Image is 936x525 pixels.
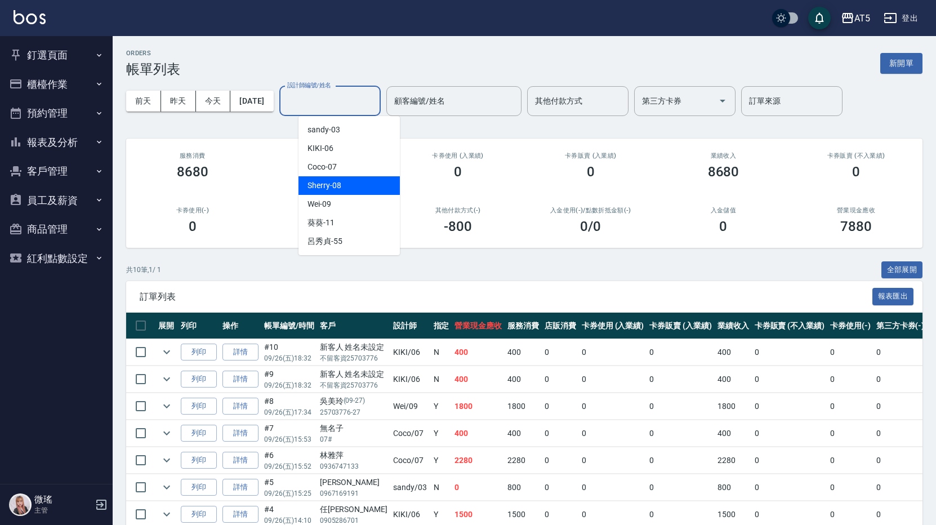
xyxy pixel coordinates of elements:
div: 林雅萍 [320,450,387,461]
td: 1800 [715,393,752,420]
h2: 入金儲值 [671,207,777,214]
td: 0 [873,420,928,447]
button: 報表及分析 [5,128,108,157]
th: 第三方卡券(-) [873,313,928,339]
th: 帳單編號/時間 [261,313,317,339]
td: 0 [873,393,928,420]
h3: 0 [719,219,727,234]
th: 卡券使用(-) [827,313,873,339]
td: 2280 [452,447,505,474]
td: 400 [452,339,505,366]
td: 0 [579,447,647,474]
a: 詳情 [222,506,258,523]
h2: 卡券使用(-) [140,207,246,214]
h2: 第三方卡券(-) [273,207,378,214]
span: KIKI -06 [307,143,333,154]
td: 0 [579,420,647,447]
h3: 0 [852,164,860,180]
td: KIKI /06 [390,366,431,393]
button: 預約管理 [5,99,108,128]
img: Logo [14,10,46,24]
h2: 營業現金應收 [803,207,909,214]
td: 0 [647,393,715,420]
td: 0 [752,474,827,501]
button: 前天 [126,91,161,112]
td: #10 [261,339,317,366]
p: 共 10 筆, 1 / 1 [126,265,161,275]
td: 0 [827,420,873,447]
button: Open [714,92,732,110]
td: 0 [752,393,827,420]
button: 報表匯出 [872,288,914,305]
button: AT5 [836,7,875,30]
td: 0 [647,339,715,366]
td: 400 [505,420,542,447]
span: 葵葵 -11 [307,217,335,229]
button: 列印 [181,452,217,469]
button: expand row [158,452,175,469]
span: 呂秀貞 -55 [307,235,342,247]
a: 報表匯出 [872,291,914,301]
h2: 卡券使用 (入業績) [405,152,511,159]
td: N [431,474,452,501]
td: 0 [873,447,928,474]
th: 列印 [178,313,220,339]
td: #8 [261,393,317,420]
p: 主管 [34,505,92,515]
td: Wei /09 [390,393,431,420]
button: 商品管理 [5,215,108,244]
th: 店販消費 [542,313,579,339]
td: Y [431,447,452,474]
p: 不留客資25703776 [320,353,387,363]
td: 0 [542,447,579,474]
a: 新開單 [880,57,922,68]
button: 列印 [181,344,217,361]
th: 設計師 [390,313,431,339]
a: 詳情 [222,344,258,361]
p: (09-27) [344,395,366,407]
a: 詳情 [222,452,258,469]
td: #5 [261,474,317,501]
td: N [431,366,452,393]
a: 詳情 [222,425,258,442]
button: 列印 [181,398,217,415]
td: KIKI /06 [390,339,431,366]
a: 詳情 [222,398,258,415]
td: N [431,339,452,366]
td: 0 [827,447,873,474]
p: 09/26 (五) 17:34 [264,407,314,417]
h3: 0 /0 [580,219,601,234]
h2: 店販消費 [273,152,378,159]
td: 0 [542,366,579,393]
h3: 服務消費 [140,152,246,159]
td: Y [431,393,452,420]
button: 客戶管理 [5,157,108,186]
div: [PERSON_NAME] [320,477,387,488]
button: 列印 [181,479,217,496]
label: 設計師編號/姓名 [287,81,331,90]
td: 400 [505,366,542,393]
h2: 其他付款方式(-) [405,207,511,214]
th: 展開 [155,313,178,339]
button: expand row [158,425,175,442]
div: 任[PERSON_NAME] [320,504,387,515]
td: 0 [752,366,827,393]
td: 0 [542,339,579,366]
td: #7 [261,420,317,447]
button: 櫃檯作業 [5,70,108,99]
td: 0 [752,447,827,474]
h2: ORDERS [126,50,180,57]
th: 卡券販賣 (入業績) [647,313,715,339]
td: Y [431,420,452,447]
td: 0 [542,420,579,447]
button: expand row [158,479,175,496]
span: sandy -03 [307,124,340,136]
td: #9 [261,366,317,393]
h3: 0 [587,164,595,180]
a: 詳情 [222,371,258,388]
button: 紅利點數設定 [5,244,108,273]
a: 詳情 [222,479,258,496]
td: 400 [452,366,505,393]
button: expand row [158,398,175,415]
td: 0 [647,474,715,501]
